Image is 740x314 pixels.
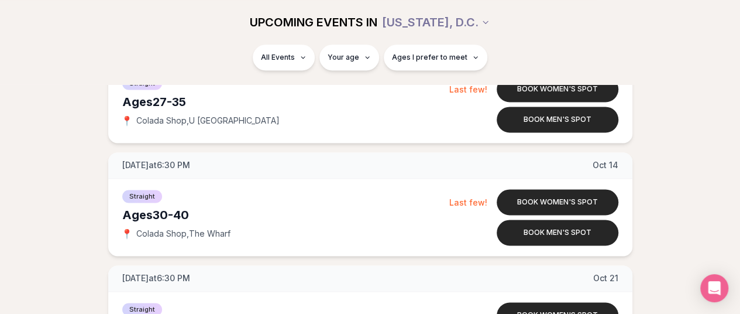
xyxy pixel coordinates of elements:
[122,190,162,203] span: Straight
[122,116,132,125] span: 📍
[122,272,190,284] span: [DATE] at 6:30 PM
[250,14,377,30] span: UPCOMING EVENTS IN
[319,45,379,70] button: Your age
[593,272,618,284] span: Oct 21
[593,159,618,171] span: Oct 14
[497,189,618,215] button: Book women's spot
[122,229,132,238] span: 📍
[122,159,190,171] span: [DATE] at 6:30 PM
[136,228,230,240] span: Colada Shop , The Wharf
[122,207,449,223] div: Ages 30-40
[449,84,487,94] span: Last few!
[497,76,618,102] button: Book women's spot
[253,45,315,70] button: All Events
[449,197,487,207] span: Last few!
[700,274,728,302] div: Open Intercom Messenger
[392,53,467,62] span: Ages I prefer to meet
[384,45,487,70] button: Ages I prefer to meet
[328,53,359,62] span: Your age
[261,53,295,62] span: All Events
[497,107,618,132] button: Book men's spot
[122,94,449,110] div: Ages 27-35
[136,115,280,127] span: Colada Shop , U [GEOGRAPHIC_DATA]
[497,220,618,245] button: Book men's spot
[382,9,490,35] button: [US_STATE], D.C.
